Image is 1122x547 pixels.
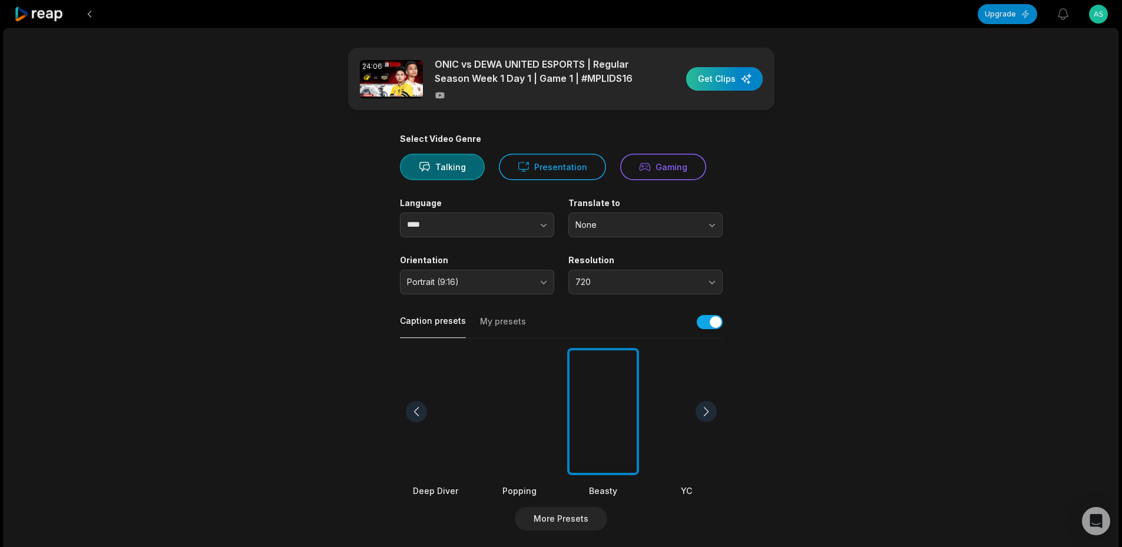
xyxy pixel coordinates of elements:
label: Language [400,198,554,208]
button: Gaming [620,154,706,180]
div: YC [651,485,723,497]
button: Talking [400,154,485,180]
button: Get Clips [686,67,763,91]
p: ONIC vs DEWA UNITED ESPORTS | Regular Season Week 1 Day 1 | Game 1 | #MPLIDS16 [435,57,638,85]
label: Orientation [400,255,554,266]
div: 24:06 [360,60,385,73]
span: None [575,220,699,230]
button: 720 [568,270,723,294]
div: Select Video Genre [400,134,723,144]
div: Open Intercom Messenger [1082,507,1110,535]
button: Portrait (9:16) [400,270,554,294]
button: Presentation [499,154,606,180]
span: Portrait (9:16) [407,277,531,287]
div: Deep Diver [400,485,472,497]
button: Caption presets [400,315,466,338]
label: Translate to [568,198,723,208]
button: None [568,213,723,237]
button: More Presets [515,507,607,531]
div: Popping [484,485,555,497]
button: Upgrade [978,4,1037,24]
label: Resolution [568,255,723,266]
div: Beasty [567,485,639,497]
span: 720 [575,277,699,287]
button: My presets [480,316,526,338]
